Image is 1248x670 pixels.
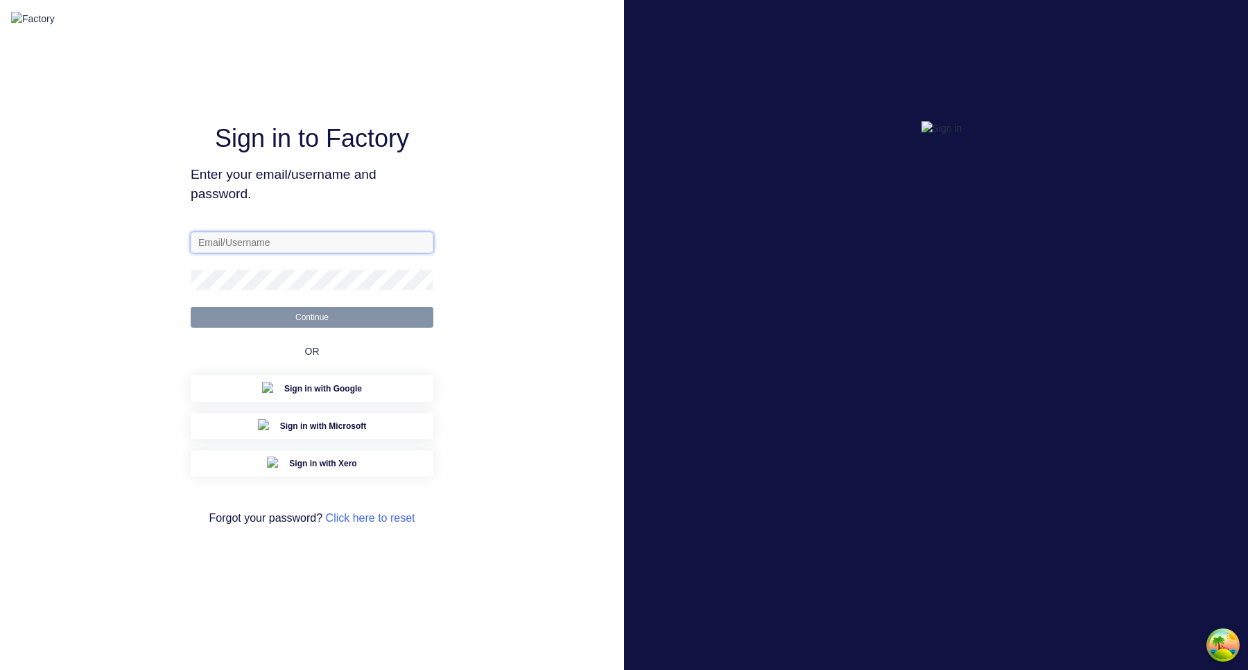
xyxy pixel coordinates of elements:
button: Google Sign inSign in with Google [191,376,433,402]
img: Sign in [921,121,962,136]
input: Email/Username [191,232,433,253]
div: OR [305,328,320,376]
img: Google Sign in [262,382,276,396]
span: Sign in with Google [284,382,362,395]
button: Continue [191,307,433,328]
a: Click here to reset [326,512,415,524]
button: Microsoft Sign inSign in with Microsoft [191,413,433,439]
button: Open Tanstack query devtools [1209,631,1237,659]
span: Sign in with Xero [289,457,356,470]
img: Factory [11,12,55,26]
h1: Sign in to Factory [215,123,409,153]
img: Xero Sign in [267,457,281,470]
button: Xero Sign inSign in with Xero [191,450,433,477]
span: Enter your email/username and password. [191,165,433,205]
img: Microsoft Sign in [258,419,272,433]
span: Sign in with Microsoft [280,420,367,432]
span: Forgot your password? [209,510,415,527]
